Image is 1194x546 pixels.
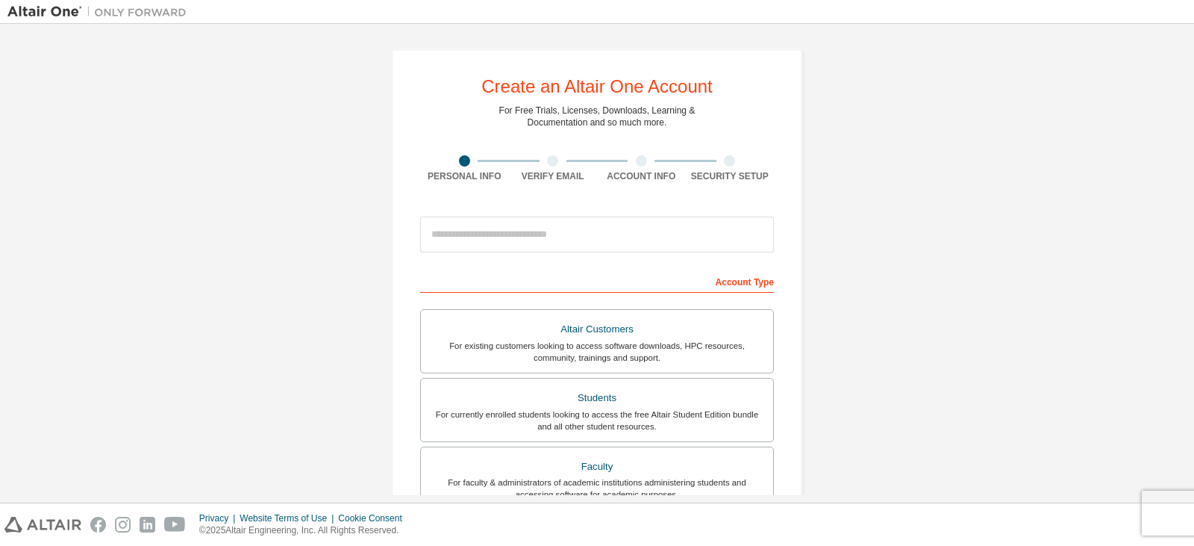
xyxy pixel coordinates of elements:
div: For Free Trials, Licenses, Downloads, Learning & Documentation and so much more. [499,105,696,128]
div: For faculty & administrators of academic institutions administering students and accessing softwa... [430,477,764,500]
div: Altair Customers [430,319,764,340]
img: linkedin.svg [140,517,155,533]
div: Account Info [597,170,686,182]
div: Students [430,388,764,409]
div: Privacy [199,512,240,524]
div: Cookie Consent [338,512,410,524]
p: © 2025 Altair Engineering, Inc. All Rights Reserved. [199,524,411,537]
div: Faculty [430,456,764,477]
img: altair_logo.svg [4,517,81,533]
div: For currently enrolled students looking to access the free Altair Student Edition bundle and all ... [430,409,764,432]
div: Create an Altair One Account [481,78,713,96]
div: Verify Email [509,170,598,182]
img: youtube.svg [164,517,186,533]
div: Personal Info [420,170,509,182]
div: For existing customers looking to access software downloads, HPC resources, community, trainings ... [430,340,764,364]
div: Website Terms of Use [240,512,338,524]
div: Security Setup [686,170,775,182]
img: facebook.svg [90,517,106,533]
img: Altair One [7,4,194,19]
div: Account Type [420,269,774,293]
img: instagram.svg [115,517,131,533]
